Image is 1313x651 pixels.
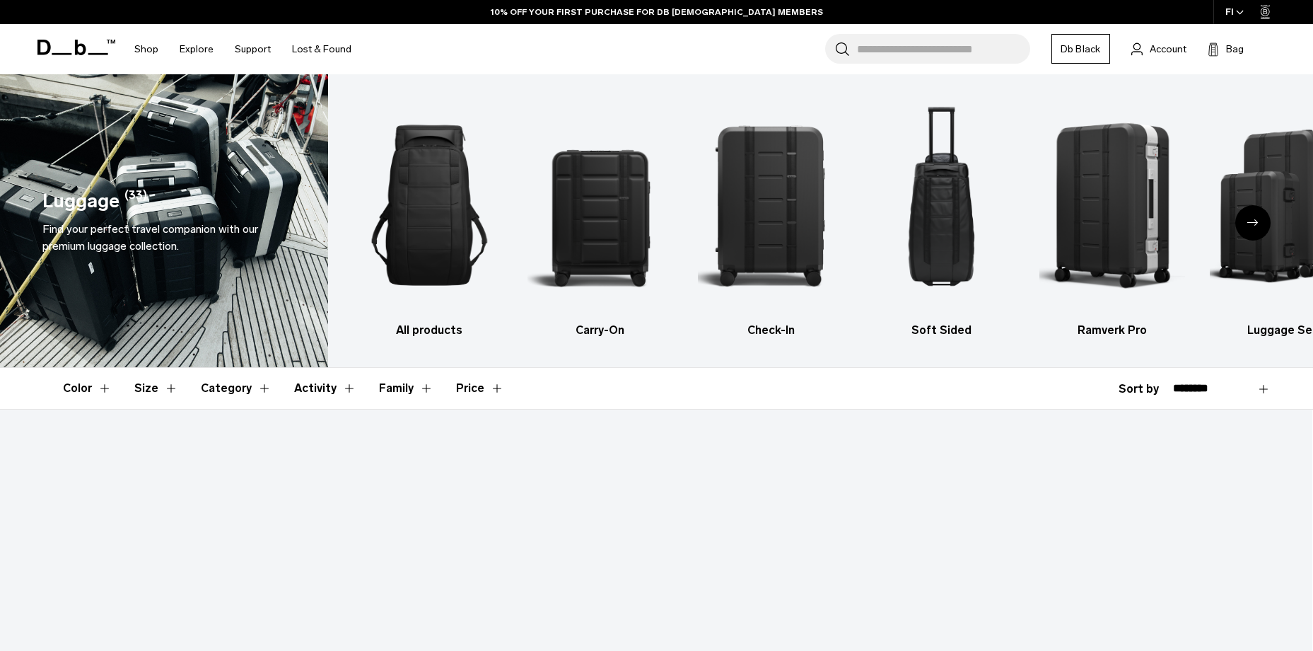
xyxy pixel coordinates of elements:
[1039,322,1185,339] h3: Ramverk Pro
[1150,42,1186,57] span: Account
[134,24,158,74] a: Shop
[63,368,112,409] button: Toggle Filter
[134,368,178,409] button: Toggle Filter
[698,96,844,315] img: Db
[294,368,356,409] button: Toggle Filter
[124,24,362,74] nav: Main Navigation
[868,322,1014,339] h3: Soft Sided
[1039,96,1185,339] a: Db Ramverk Pro
[1039,96,1185,315] img: Db
[698,96,844,339] a: Db Check-In
[292,24,351,74] a: Lost & Found
[527,96,673,339] li: 2 / 6
[698,96,844,339] li: 3 / 6
[1131,40,1186,57] a: Account
[180,24,214,74] a: Explore
[527,96,673,315] img: Db
[527,322,673,339] h3: Carry-On
[379,368,433,409] button: Toggle Filter
[868,96,1014,315] img: Db
[698,322,844,339] h3: Check-In
[356,96,502,315] img: Db
[868,96,1014,339] li: 4 / 6
[1208,40,1244,57] button: Bag
[868,96,1014,339] a: Db Soft Sided
[1235,205,1271,241] div: Next slide
[42,187,119,216] h1: Luggage
[356,96,502,339] li: 1 / 6
[201,368,272,409] button: Toggle Filter
[1039,96,1185,339] li: 5 / 6
[42,222,258,253] span: Find your perfect travel companion with our premium luggage collection.
[235,24,271,74] a: Support
[1051,34,1110,64] a: Db Black
[124,187,147,216] span: (33)
[356,96,502,339] a: Db All products
[1226,42,1244,57] span: Bag
[491,6,823,18] a: 10% OFF YOUR FIRST PURCHASE FOR DB [DEMOGRAPHIC_DATA] MEMBERS
[527,96,673,339] a: Db Carry-On
[456,368,504,409] button: Toggle Price
[356,322,502,339] h3: All products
